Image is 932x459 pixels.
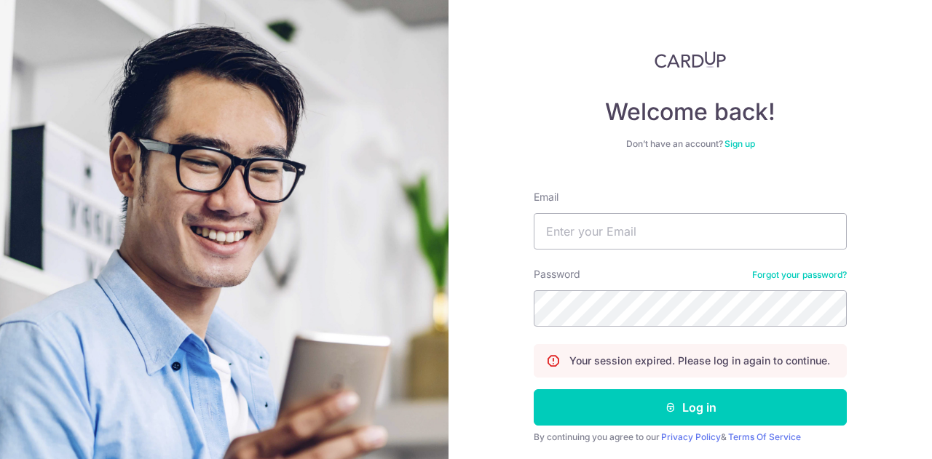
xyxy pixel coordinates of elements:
[534,138,847,150] div: Don’t have an account?
[534,213,847,250] input: Enter your Email
[534,267,580,282] label: Password
[534,389,847,426] button: Log in
[655,51,726,68] img: CardUp Logo
[534,190,558,204] label: Email
[752,269,847,281] a: Forgot your password?
[534,97,847,127] h4: Welcome back!
[534,431,847,443] div: By continuing you agree to our &
[724,138,755,149] a: Sign up
[661,431,721,442] a: Privacy Policy
[728,431,801,442] a: Terms Of Service
[569,354,830,368] p: Your session expired. Please log in again to continue.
